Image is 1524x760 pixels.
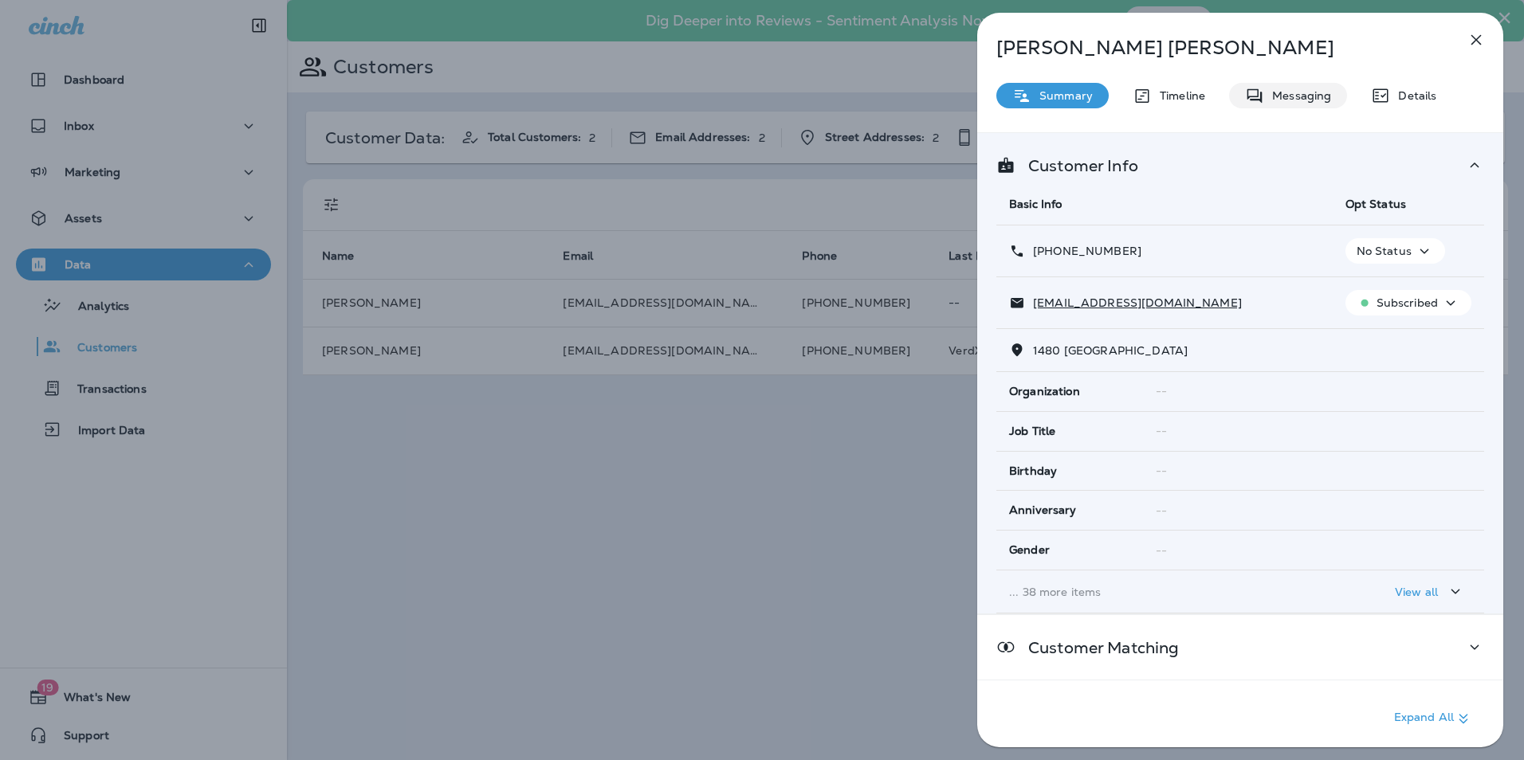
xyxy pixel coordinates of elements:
span: Organization [1009,385,1080,398]
p: [EMAIL_ADDRESS][DOMAIN_NAME] [1025,296,1242,309]
span: Birthday [1009,464,1057,478]
span: -- [1156,464,1167,478]
button: View all [1388,577,1471,606]
p: [PHONE_NUMBER] [1025,245,1141,257]
span: 1480 [GEOGRAPHIC_DATA] [1033,343,1188,358]
span: -- [1156,503,1167,518]
button: Subscribed [1345,290,1471,315]
span: -- [1156,543,1167,558]
p: Customer Info [1015,159,1138,172]
p: Messaging [1264,89,1331,102]
p: View all [1395,586,1438,598]
p: Subscribed [1377,296,1438,309]
button: No Status [1345,238,1445,264]
span: -- [1156,384,1167,398]
p: ... 38 more items [1009,586,1320,598]
p: No Status [1357,245,1412,257]
p: Summary [1031,89,1093,102]
span: Opt Status [1345,197,1406,211]
p: [PERSON_NAME] [PERSON_NAME] [996,37,1432,59]
p: Customer Matching [1015,641,1179,654]
span: Basic Info [1009,197,1062,211]
span: Anniversary [1009,503,1077,517]
button: Expand All [1388,704,1479,733]
p: Expand All [1394,709,1473,728]
span: Job Title [1009,425,1055,438]
span: Gender [1009,543,1050,557]
p: Details [1390,89,1436,102]
span: -- [1156,424,1167,438]
p: Timeline [1152,89,1205,102]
